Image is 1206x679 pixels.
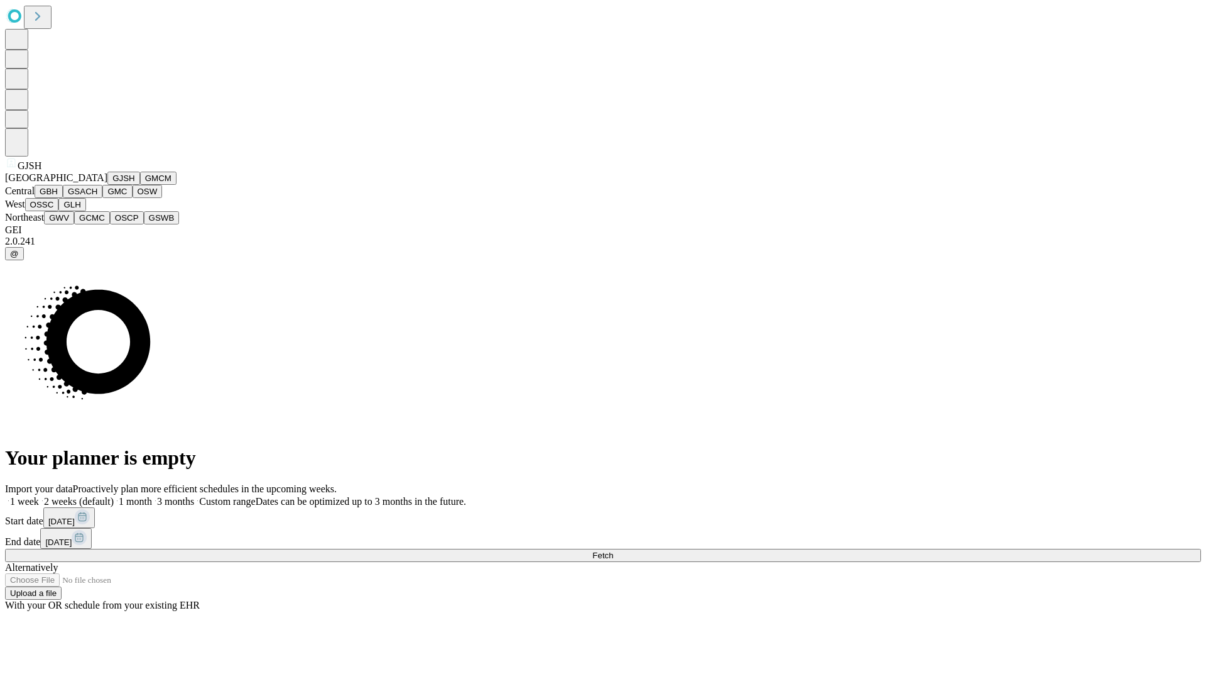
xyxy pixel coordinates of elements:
[140,172,177,185] button: GMCM
[5,528,1201,549] div: End date
[144,211,180,224] button: GSWB
[5,549,1201,562] button: Fetch
[58,198,85,211] button: GLH
[5,483,73,494] span: Import your data
[5,172,107,183] span: [GEOGRAPHIC_DATA]
[157,496,194,507] span: 3 months
[592,551,613,560] span: Fetch
[25,198,59,211] button: OSSC
[5,587,62,600] button: Upload a file
[5,507,1201,528] div: Start date
[35,185,63,198] button: GBH
[63,185,102,198] button: GSACH
[44,496,114,507] span: 2 weeks (default)
[256,496,466,507] span: Dates can be optimized up to 3 months in the future.
[10,249,19,258] span: @
[5,446,1201,470] h1: Your planner is empty
[110,211,144,224] button: OSCP
[40,528,92,549] button: [DATE]
[5,199,25,209] span: West
[107,172,140,185] button: GJSH
[102,185,132,198] button: GMC
[5,600,200,610] span: With your OR schedule from your existing EHR
[10,496,39,507] span: 1 week
[5,236,1201,247] div: 2.0.241
[133,185,163,198] button: OSW
[43,507,95,528] button: [DATE]
[18,160,41,171] span: GJSH
[119,496,152,507] span: 1 month
[45,538,72,547] span: [DATE]
[199,496,255,507] span: Custom range
[5,247,24,260] button: @
[74,211,110,224] button: GCMC
[73,483,337,494] span: Proactively plan more efficient schedules in the upcoming weeks.
[44,211,74,224] button: GWV
[5,562,58,573] span: Alternatively
[5,185,35,196] span: Central
[5,212,44,223] span: Northeast
[48,517,75,526] span: [DATE]
[5,224,1201,236] div: GEI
